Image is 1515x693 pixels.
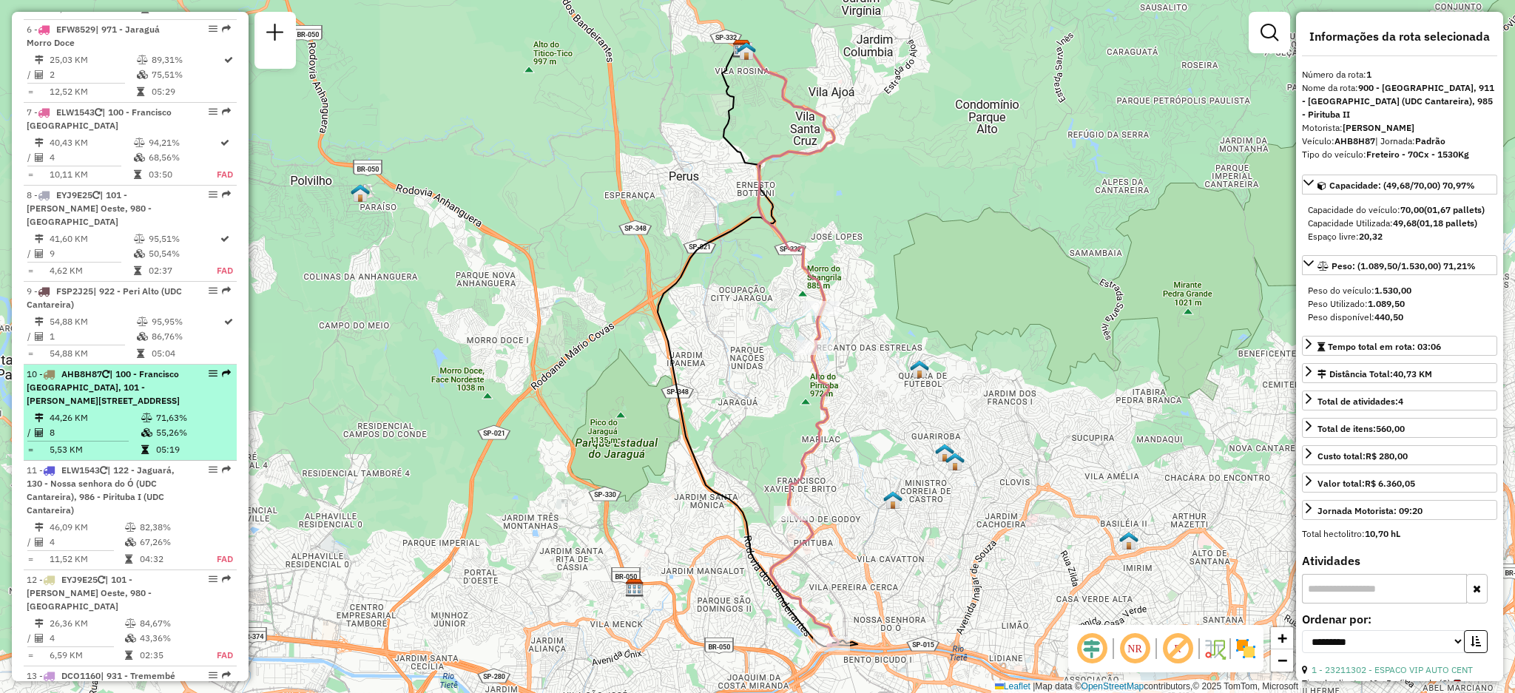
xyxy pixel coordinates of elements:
div: Custo total: [1317,450,1408,463]
a: Total de atividades:4 [1302,391,1497,410]
strong: (01,18 pallets) [1417,217,1477,229]
em: Opções [209,24,217,33]
td: / [27,329,34,344]
td: / [27,425,34,440]
div: Peso Utilizado: [1308,297,1491,311]
td: = [27,84,34,99]
div: Capacidade Utilizada: [1308,217,1491,230]
strong: 49,68 [1393,217,1417,229]
span: + [1278,629,1287,647]
strong: 1.530,00 [1374,285,1411,296]
i: % de utilização do peso [137,55,148,64]
div: Tipo de cliente: [1302,677,1497,690]
span: | 931 - Tremembé [101,670,175,681]
td: = [27,648,34,663]
span: 9 - [27,285,182,310]
i: Distância Total [35,138,44,147]
span: ELW1543 [56,107,95,118]
i: Rota otimizada [224,317,233,326]
td: 04:32 [139,552,200,567]
div: Motorista: [1302,121,1497,135]
span: 13 - [27,670,175,681]
label: Ordenar por: [1302,610,1497,628]
span: Exibir rótulo [1160,631,1195,666]
div: Valor total: [1317,477,1415,490]
td: 54,88 KM [49,346,136,361]
h4: Atividades [1302,554,1497,568]
td: 11,52 KM [49,552,124,567]
td: FAD [216,167,234,182]
i: % de utilização do peso [125,619,136,628]
td: 02:35 [139,648,200,663]
span: Ocultar NR [1117,631,1153,666]
strong: 4 [1398,396,1403,407]
i: Tempo total em rota [141,445,149,454]
span: Total de atividades: [1317,396,1403,407]
strong: 900 - [GEOGRAPHIC_DATA], 911 - [GEOGRAPHIC_DATA] (UDC Cantareira), 985 - Pirituba II [1302,82,1494,120]
i: Distância Total [35,55,44,64]
a: Valor total:R$ 6.360,05 [1302,473,1497,493]
strong: Freteiro - 70Cx - 1530Kg [1366,149,1469,160]
img: 613 UDC WCL Casa Verde [1119,531,1138,550]
td: 95,95% [151,314,223,329]
span: − [1278,651,1287,669]
span: | Jornada: [1375,135,1445,146]
td: 44,26 KM [49,410,141,425]
i: Tempo total em rota [134,170,141,179]
td: 05:04 [151,346,223,361]
td: 8 [49,425,141,440]
td: 26,36 KM [49,616,124,631]
td: 25,03 KM [49,53,136,67]
td: FAD [200,552,234,567]
i: Total de Atividades [35,428,44,437]
a: Custo total:R$ 280,00 [1302,445,1497,465]
i: Total de Atividades [35,249,44,258]
span: 10 - [27,368,180,406]
img: CDD Norte [732,39,752,58]
strong: 440,50 [1374,311,1403,322]
i: Total de Atividades [35,332,44,341]
a: Zoom out [1271,649,1293,672]
i: % de utilização da cubagem [134,153,145,162]
div: Capacidade do veículo: [1308,203,1491,217]
span: 11 - [27,464,175,515]
td: = [27,552,34,567]
a: Exibir filtros [1255,18,1284,47]
div: Total hectolitro: [1302,527,1497,541]
td: 89,31% [151,53,223,67]
td: 68,56% [148,150,217,165]
span: 40,73 KM [1393,368,1432,379]
td: 03:50 [148,167,217,182]
td: 41,60 KM [49,231,133,246]
td: 67,26% [139,535,200,550]
span: 7 - [27,107,172,131]
a: 1 - 23211302 - ESPACO VIP AUTO CENT [1312,664,1473,675]
span: EFW8529 [56,24,95,35]
i: Distância Total [35,317,44,326]
td: 50,54% [148,246,217,261]
strong: AHB8H87 [1335,135,1375,146]
strong: Padrão [1415,135,1445,146]
div: Map data © contributors,© 2025 TomTom, Microsoft [991,680,1302,693]
i: Total de Atividades [35,153,44,162]
div: Distância Total: [1317,368,1432,381]
span: Peso: (1.089,50/1.530,00) 71,21% [1332,260,1476,271]
td: 43,36% [139,631,200,646]
td: / [27,246,34,261]
i: Rota otimizada [224,55,233,64]
span: | 100 - Francisco [GEOGRAPHIC_DATA] [27,107,172,131]
div: Capacidade: (49,68/70,00) 70,97% [1302,197,1497,249]
img: Fluxo de ruas [1203,637,1226,660]
img: Teste HB [351,183,370,203]
i: Tempo total em rota [137,87,144,96]
td: 05:19 [155,442,230,457]
a: Total de itens:560,00 [1302,418,1497,438]
em: Opções [209,190,217,199]
i: Tempo total em rota [125,555,132,564]
a: Jornada Motorista: 09:20 [1302,500,1497,520]
i: Veículo já utilizado nesta sessão [100,466,107,475]
em: Rota exportada [222,190,231,199]
td: 4,62 KM [49,263,133,278]
td: 9 [49,246,133,261]
td: 6,59 KM [49,648,124,663]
